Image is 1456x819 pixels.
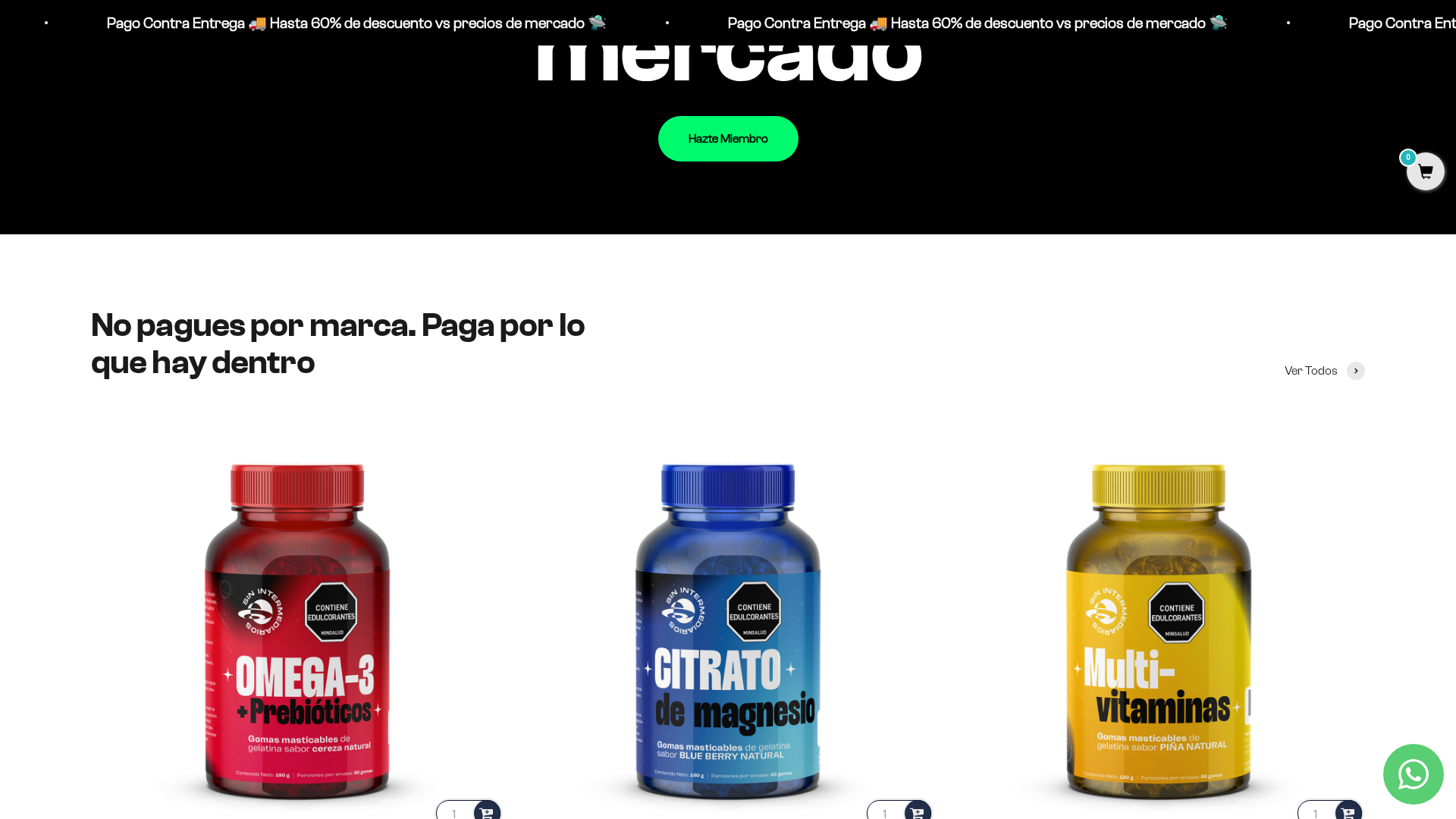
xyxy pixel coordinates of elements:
[1285,361,1365,381] a: Ver Todos
[1399,149,1417,167] mark: 0
[1407,165,1445,181] a: 0
[718,11,1218,35] p: Pago Contra Entrega 🚚 Hasta 60% de descuento vs precios de mercado 🛸
[91,306,585,380] split-lines: No pagues por marca. Paga por lo que hay dentro
[1285,361,1338,381] span: Ver Todos
[658,116,799,162] a: Hazte Miembro
[97,11,597,35] p: Pago Contra Entrega 🚚 Hasta 60% de descuento vs precios de mercado 🛸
